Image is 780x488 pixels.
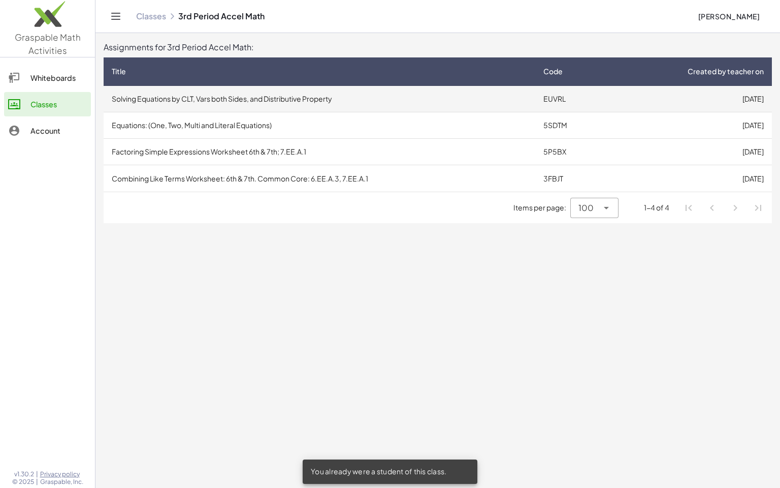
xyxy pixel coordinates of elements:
[609,112,772,139] td: [DATE]
[609,86,772,112] td: [DATE]
[14,470,34,478] span: v1.30.2
[30,98,87,110] div: Classes
[578,202,594,214] span: 100
[688,66,764,77] span: Created by teacher on
[104,139,535,165] td: Factoring Simple Expressions Worksheet 6th & 7th; 7.EE.A.1
[30,72,87,84] div: Whiteboards
[535,139,608,165] td: 5P5BX
[136,11,166,21] a: Classes
[513,202,570,213] span: Items per page:
[40,478,83,486] span: Graspable, Inc.
[303,460,477,484] div: You already were a student of this class.
[36,470,38,478] span: |
[609,165,772,192] td: [DATE]
[40,470,83,478] a: Privacy policy
[12,478,34,486] span: © 2025
[677,196,770,220] nav: Pagination Navigation
[698,12,760,21] span: [PERSON_NAME]
[543,66,563,77] span: Code
[112,66,126,77] span: Title
[4,66,91,90] a: Whiteboards
[15,32,81,56] span: Graspable Math Activities
[4,92,91,116] a: Classes
[535,86,608,112] td: EUVRL
[104,165,535,192] td: Combining Like Terms Worksheet: 6th & 7th. Common Core: 6.EE.A.3, 7.EE.A.1
[644,202,669,213] div: 1-4 of 4
[535,165,608,192] td: 3FBJT
[104,41,772,53] div: Assignments for 3rd Period Accel Math:
[535,112,608,139] td: 5SDTM
[36,478,38,486] span: |
[104,112,535,139] td: Equations: (One, Two, Multi and Literal Equations)
[4,118,91,143] a: Account
[104,86,535,112] td: Solving Equations by CLT, Vars both Sides, and Distributive Property
[108,8,124,24] button: Toggle navigation
[609,139,772,165] td: [DATE]
[30,125,87,137] div: Account
[690,7,768,25] button: [PERSON_NAME]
